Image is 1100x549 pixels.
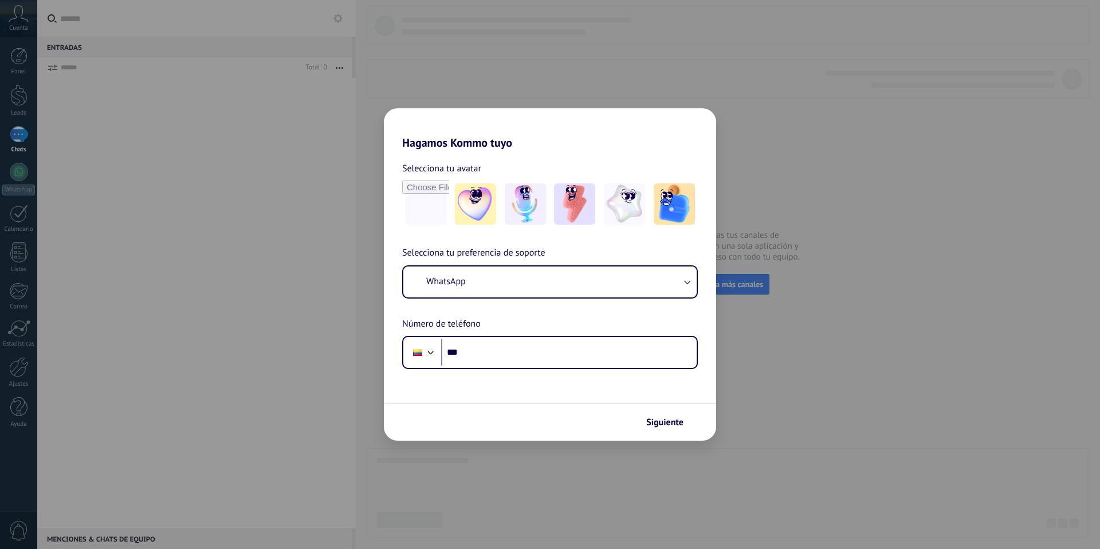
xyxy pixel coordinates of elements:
span: WhatsApp [426,276,466,287]
img: -5.jpeg [654,183,695,225]
img: -3.jpeg [554,183,595,225]
button: Siguiente [641,413,699,432]
span: Siguiente [646,418,683,426]
img: -4.jpeg [604,183,645,225]
span: Selecciona tu avatar [402,161,481,176]
div: Colombia: + 57 [407,340,429,364]
span: Número de teléfono [402,317,481,332]
span: Selecciona tu preferencia de soporte [402,246,545,261]
img: -1.jpeg [455,183,496,225]
img: -2.jpeg [505,183,546,225]
h2: Hagamos Kommo tuyo [384,108,716,150]
button: WhatsApp [403,266,697,297]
